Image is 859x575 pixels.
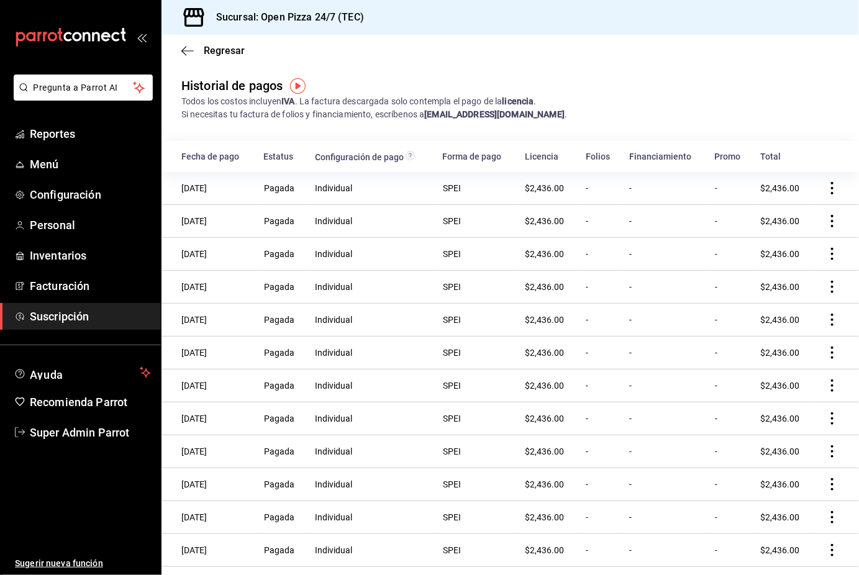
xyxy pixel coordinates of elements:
[707,435,753,468] td: -
[30,365,135,380] span: Ayuda
[181,45,245,57] button: Regresar
[435,304,517,337] td: SPEI
[161,468,256,501] td: [DATE]
[525,216,564,226] span: $2,436.00
[517,141,578,172] th: Licencia
[826,544,839,556] button: actions
[307,435,435,468] td: Individual
[761,381,800,391] span: $2,436.00
[622,534,707,567] td: -
[707,337,753,369] td: -
[424,109,565,119] strong: [EMAIL_ADDRESS][DOMAIN_NAME]
[256,435,307,468] td: Pagada
[15,557,151,570] span: Sugerir nueva función
[161,205,256,238] td: [DATE]
[761,414,800,423] span: $2,436.00
[761,479,800,489] span: $2,436.00
[826,445,839,458] button: actions
[761,315,800,325] span: $2,436.00
[161,304,256,337] td: [DATE]
[826,215,839,227] button: actions
[525,183,564,193] span: $2,436.00
[161,238,256,271] td: [DATE]
[707,402,753,435] td: -
[435,534,517,567] td: SPEI
[622,205,707,238] td: -
[707,501,753,534] td: -
[707,534,753,567] td: -
[290,78,306,94] img: Tooltip marker
[307,271,435,304] td: Individual
[707,172,753,205] td: -
[525,348,564,358] span: $2,436.00
[761,249,800,259] span: $2,436.00
[578,468,622,501] td: -
[707,369,753,402] td: -
[161,172,256,205] td: [DATE]
[826,314,839,326] button: actions
[435,172,517,205] td: SPEI
[525,512,564,522] span: $2,436.00
[525,282,564,292] span: $2,436.00
[307,238,435,271] td: Individual
[307,369,435,402] td: Individual
[307,172,435,205] td: Individual
[622,172,707,205] td: -
[622,304,707,337] td: -
[525,545,564,555] span: $2,436.00
[30,394,151,410] span: Recomienda Parrot
[761,183,800,193] span: $2,436.00
[525,479,564,489] span: $2,436.00
[435,402,517,435] td: SPEI
[826,182,839,194] button: actions
[826,346,839,359] button: actions
[256,271,307,304] td: Pagada
[256,402,307,435] td: Pagada
[307,534,435,567] td: Individual
[578,501,622,534] td: -
[578,271,622,304] td: -
[761,512,800,522] span: $2,436.00
[256,369,307,402] td: Pagada
[256,468,307,501] td: Pagada
[206,10,364,25] h3: Sucursal: Open Pizza 24/7 (TEC)
[256,205,307,238] td: Pagada
[622,468,707,501] td: -
[307,501,435,534] td: Individual
[30,186,151,203] span: Configuración
[578,337,622,369] td: -
[622,238,707,271] td: -
[826,478,839,491] button: actions
[307,468,435,501] td: Individual
[161,402,256,435] td: [DATE]
[256,501,307,534] td: Pagada
[30,308,151,325] span: Suscripción
[707,205,753,238] td: -
[281,96,294,106] strong: IVA
[435,271,517,304] td: SPEI
[161,141,256,172] th: Fecha de pago
[9,90,153,103] a: Pregunta a Parrot AI
[435,205,517,238] td: SPEI
[137,32,147,42] button: open_drawer_menu
[578,205,622,238] td: -
[307,337,435,369] td: Individual
[14,75,153,101] button: Pregunta a Parrot AI
[525,414,564,423] span: $2,436.00
[435,238,517,271] td: SPEI
[578,435,622,468] td: -
[256,141,307,172] th: Estatus
[161,501,256,534] td: [DATE]
[826,379,839,392] button: actions
[161,337,256,369] td: [DATE]
[707,141,753,172] th: Promo
[161,534,256,567] td: [DATE]
[525,446,564,456] span: $2,436.00
[578,369,622,402] td: -
[707,271,753,304] td: -
[578,172,622,205] td: -
[256,304,307,337] td: Pagada
[707,238,753,271] td: -
[622,369,707,402] td: -
[181,95,839,121] div: Todos los costos incluyen . La factura descargada solo contempla el pago de la . Si necesitas tu ...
